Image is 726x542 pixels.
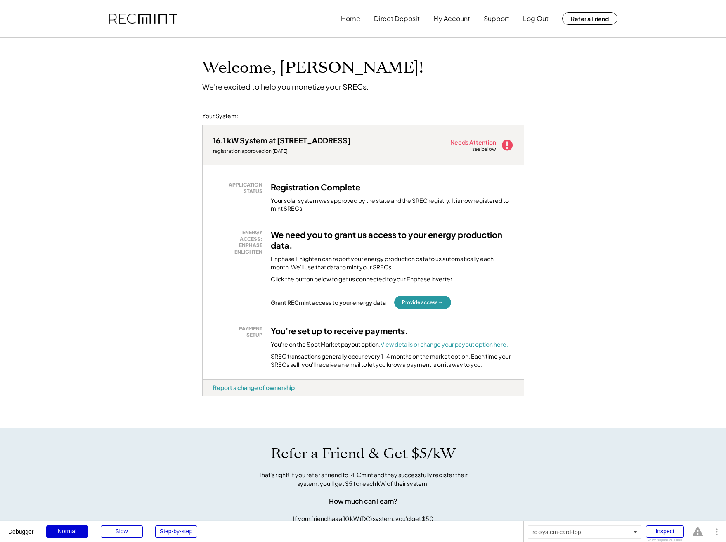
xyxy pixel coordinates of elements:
[271,352,513,368] div: SREC transactions generally occur every 1-4 months on the market option. Each time your SRECs sel...
[250,471,477,488] div: That's right! If you refer a friend to RECmint and they successfully register their system, you'l...
[202,396,229,399] div: jjjxovmd - VA Distributed
[213,384,295,391] div: Report a change of ownership
[381,340,508,348] a: View details or change your payout option here.
[329,496,397,506] div: How much can I earn?
[394,296,451,309] button: Provide access →
[646,525,684,538] div: Inspect
[562,12,617,25] button: Refer a Friend
[202,58,423,78] h1: Welcome, [PERSON_NAME]!
[46,525,88,538] div: Normal
[217,229,262,255] div: ENERGY ACCESS: ENPHASE ENLIGHTEN
[271,182,360,193] h3: Registration Complete
[271,445,456,462] h1: Refer a Friend & Get $5/kW
[213,135,350,145] div: 16.1 kW System at [STREET_ADDRESS]
[374,10,420,27] button: Direct Deposit
[271,229,513,251] h3: We need you to grant us access to your energy production data.
[646,538,684,542] div: Show responsive boxes
[271,340,508,349] div: You're on the Spot Market payout option.
[271,197,513,213] div: Your solar system was approved by the state and the SREC registry. It is now registered to mint S...
[271,275,454,283] div: Click the button below to get us connected to your Enphase inverter.
[202,82,369,91] div: We're excited to help you monetize your SRECs.
[341,10,360,27] button: Home
[523,10,549,27] button: Log Out
[450,139,497,145] div: Needs Attention
[217,182,262,195] div: APPLICATION STATUS
[528,525,641,539] div: rg-system-card-top
[217,326,262,338] div: PAYMENT SETUP
[109,14,177,24] img: recmint-logotype%403x.png
[213,148,350,155] div: registration approved on [DATE]
[8,521,34,535] div: Debugger
[433,10,470,27] button: My Account
[101,525,143,538] div: Slow
[271,299,386,306] div: Grant RECmint access to your energy data
[291,514,435,532] div: If your friend has a 10 kW (DC) system, you'd get $50 If your friend has a 30 kW (DC) system, you...
[271,326,408,336] h3: You're set up to receive payments.
[484,10,509,27] button: Support
[155,525,197,538] div: Step-by-step
[202,112,238,120] div: Your System:
[271,255,513,271] div: Enphase Enlighten can report your energy production data to us automatically each month. We'll us...
[472,146,497,153] div: see below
